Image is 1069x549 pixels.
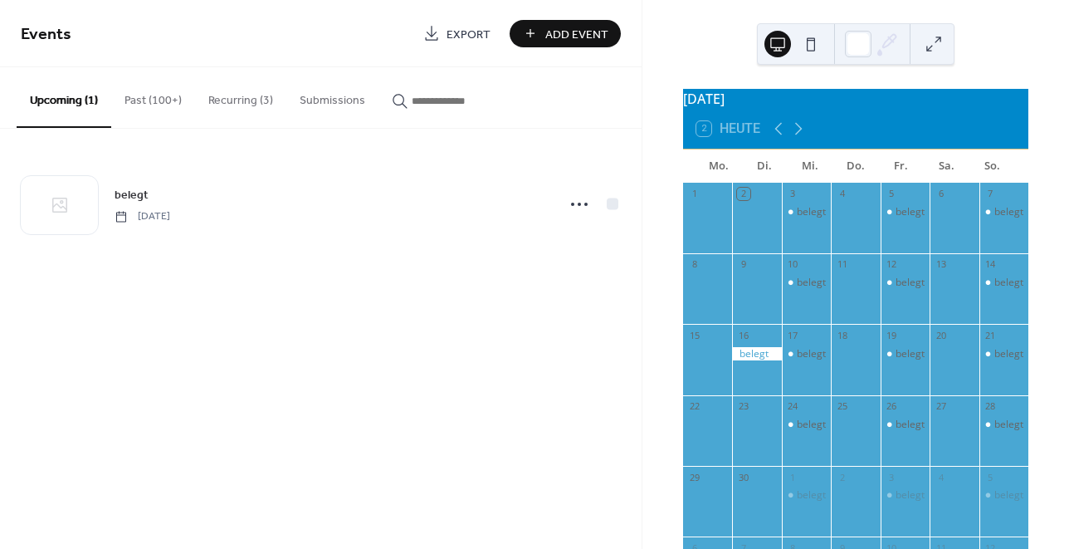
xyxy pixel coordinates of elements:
div: belegt [979,347,1028,361]
a: Export [411,20,503,47]
div: belegt [797,205,826,219]
div: 8 [688,258,700,271]
button: Past (100+) [111,67,195,126]
div: 9 [737,258,749,271]
div: 22 [688,400,700,413]
div: 17 [787,329,799,341]
div: 5 [984,471,997,483]
div: 10 [787,258,799,271]
div: belegt [881,276,930,290]
span: belegt [115,187,149,204]
div: belegt [797,347,826,361]
div: 26 [886,400,898,413]
a: belegt [115,185,149,204]
div: 24 [787,400,799,413]
div: belegt [881,418,930,432]
div: Mi. [788,150,833,183]
div: 20 [935,329,947,341]
div: belegt [994,205,1023,219]
div: 7 [984,188,997,200]
div: belegt [881,488,930,502]
div: 6 [935,188,947,200]
span: Add Event [545,26,608,43]
div: 11 [836,258,848,271]
div: belegt [896,488,925,502]
div: belegt [782,205,831,219]
div: belegt [797,276,826,290]
div: belegt [797,488,826,502]
button: Recurring (3) [195,67,286,126]
div: Do. [832,150,878,183]
div: 19 [886,329,898,341]
div: So. [969,150,1015,183]
div: 4 [836,188,848,200]
div: belegt [782,276,831,290]
div: belegt [979,205,1028,219]
div: 12 [886,258,898,271]
div: belegt [896,276,925,290]
div: belegt [994,276,1023,290]
div: 18 [836,329,848,341]
button: Submissions [286,67,378,126]
div: 16 [737,329,749,341]
div: belegt [881,205,930,219]
span: Export [447,26,491,43]
div: belegt [979,418,1028,432]
div: 25 [836,400,848,413]
div: Mo. [696,150,742,183]
div: belegt [782,347,831,361]
div: 21 [984,329,997,341]
div: belegt [896,205,925,219]
div: 27 [935,400,947,413]
div: 2 [737,188,749,200]
div: belegt [797,418,826,432]
div: belegt [994,418,1023,432]
div: 1 [787,471,799,483]
div: belegt [881,347,930,361]
div: Fr. [878,150,924,183]
div: 3 [787,188,799,200]
div: 5 [886,188,898,200]
span: Events [21,18,71,51]
div: 28 [984,400,997,413]
button: Add Event [510,20,621,47]
div: 13 [935,258,947,271]
div: Di. [742,150,788,183]
div: 15 [688,329,700,341]
div: [DATE] [683,89,1028,109]
span: [DATE] [115,209,170,224]
div: 30 [737,471,749,483]
div: 2 [836,471,848,483]
div: 23 [737,400,749,413]
div: 4 [935,471,947,483]
div: belegt [782,418,831,432]
div: belegt [896,418,925,432]
div: Sa. [924,150,969,183]
div: 3 [886,471,898,483]
div: 1 [688,188,700,200]
div: belegt [896,347,925,361]
div: belegt [994,488,1023,502]
div: belegt [979,276,1028,290]
div: belegt [979,488,1028,502]
div: 14 [984,258,997,271]
button: Upcoming (1) [17,67,111,128]
div: belegt [994,347,1023,361]
div: belegt [782,488,831,502]
div: 29 [688,471,700,483]
div: belegt [732,347,781,361]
